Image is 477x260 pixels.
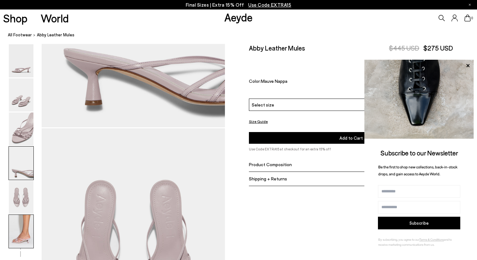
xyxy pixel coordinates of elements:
button: Subscribe [378,217,460,229]
a: Aeyde [224,10,253,24]
a: Shop [3,13,27,24]
a: Terms & Conditions [419,238,444,241]
span: $445 USD [389,44,419,52]
span: Shipping + Returns [249,176,287,181]
span: Add to Cart [339,135,363,141]
span: Navigate to /collections/ss25-final-sizes [248,2,291,8]
img: Abby Leather Mules - Image 3 [9,112,33,146]
nav: breadcrumb [8,27,477,44]
p: Use Code EXTRA15 at checkout for an extra 15% off [249,146,453,152]
a: World [41,13,69,24]
span: $275 USD [423,44,453,52]
img: Abby Leather Mules - Image 6 [9,215,33,248]
span: Subscribe to our Newsletter [380,149,458,157]
a: 0 [464,15,471,21]
h2: Abby Leather Mules [249,44,305,52]
span: Select size [252,101,274,108]
button: Size Guide [249,118,268,125]
img: Abby Leather Mules - Image 5 [9,181,33,214]
button: Add to Cart [249,132,453,144]
img: Abby Leather Mules - Image 4 [9,147,33,180]
span: Abby Leather Mules [37,32,74,38]
div: Color: [249,78,372,85]
span: 0 [471,16,474,20]
p: Final Sizes | Extra 15% Off [186,1,291,9]
img: Abby Leather Mules - Image 2 [9,78,33,112]
span: Be the first to shop new collections, back-in-stock drops, and gain access to Aeyde World. [378,165,457,176]
img: Abby Leather Mules - Image 1 [9,44,33,77]
img: ca3f721fb6ff708a270709c41d776025.jpg [364,60,474,139]
span: Product Composition [249,162,292,167]
span: Mauve Nappa [261,78,287,83]
a: All Footwear [8,32,32,38]
span: By subscribing, you agree to our [378,238,419,241]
